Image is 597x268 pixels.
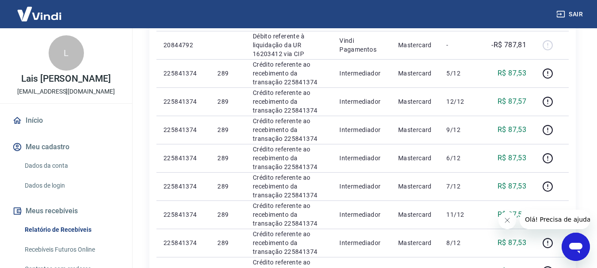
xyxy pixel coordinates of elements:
[253,32,325,58] p: Débito referente à liquidação da UR 16203412 via CIP
[398,210,433,219] p: Mastercard
[446,97,472,106] p: 12/12
[217,97,238,106] p: 289
[21,157,122,175] a: Dados da conta
[164,154,203,162] p: 225841374
[498,96,526,107] p: R$ 87,57
[446,154,472,162] p: 6/12
[217,154,238,162] p: 289
[446,238,472,247] p: 8/12
[11,111,122,130] a: Início
[398,41,433,49] p: Mastercard
[217,238,238,247] p: 289
[253,88,325,115] p: Crédito referente ao recebimento da transação 225841374
[21,177,122,195] a: Dados de login
[339,238,384,247] p: Intermediador
[498,211,516,229] iframe: Fechar mensagem
[339,97,384,106] p: Intermediador
[491,40,526,50] p: -R$ 787,81
[498,125,526,135] p: R$ 87,53
[446,69,472,78] p: 5/12
[498,153,526,163] p: R$ 87,53
[164,210,203,219] p: 225841374
[164,238,203,247] p: 225841374
[446,41,472,49] p: -
[398,97,433,106] p: Mastercard
[339,182,384,191] p: Intermediador
[217,210,238,219] p: 289
[339,125,384,134] p: Intermediador
[498,209,526,220] p: R$ 87,53
[498,181,526,192] p: R$ 87,53
[164,97,203,106] p: 225841374
[11,201,122,221] button: Meus recebíveis
[562,233,590,261] iframe: Botão para abrir a janela de mensagens
[339,36,384,54] p: Vindi Pagamentos
[253,60,325,87] p: Crédito referente ao recebimento da transação 225841374
[164,69,203,78] p: 225841374
[520,210,590,229] iframe: Mensagem da empresa
[398,182,433,191] p: Mastercard
[5,6,74,13] span: Olá! Precisa de ajuda?
[11,0,68,27] img: Vindi
[217,182,238,191] p: 289
[164,182,203,191] p: 225841374
[498,238,526,248] p: R$ 87,53
[253,173,325,200] p: Crédito referente ao recebimento da transação 225841374
[217,125,238,134] p: 289
[398,154,433,162] p: Mastercard
[164,125,203,134] p: 225841374
[446,182,472,191] p: 7/12
[446,125,472,134] p: 9/12
[49,35,84,71] div: L
[17,87,115,96] p: [EMAIL_ADDRESS][DOMAIN_NAME]
[21,221,122,239] a: Relatório de Recebíveis
[446,210,472,219] p: 11/12
[339,154,384,162] p: Intermediador
[339,210,384,219] p: Intermediador
[253,145,325,171] p: Crédito referente ao recebimento da transação 225841374
[253,201,325,228] p: Crédito referente ao recebimento da transação 225841374
[398,125,433,134] p: Mastercard
[11,137,122,157] button: Meu cadastro
[498,68,526,79] p: R$ 87,53
[21,241,122,259] a: Recebíveis Futuros Online
[339,69,384,78] p: Intermediador
[217,69,238,78] p: 289
[164,41,203,49] p: 20844792
[398,69,433,78] p: Mastercard
[398,238,433,247] p: Mastercard
[555,6,586,23] button: Sair
[21,74,111,83] p: Lais [PERSON_NAME]
[253,117,325,143] p: Crédito referente ao recebimento da transação 225841374
[253,230,325,256] p: Crédito referente ao recebimento da transação 225841374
